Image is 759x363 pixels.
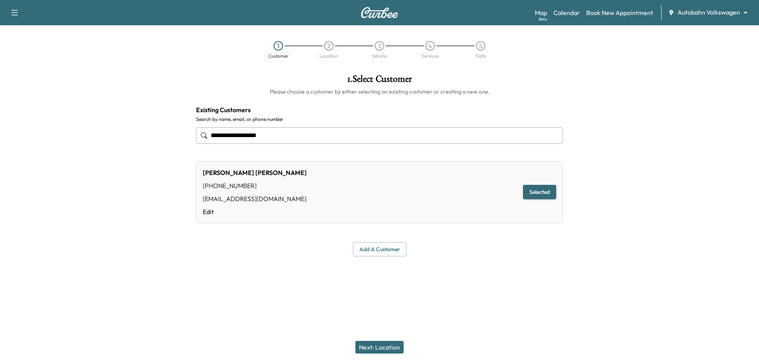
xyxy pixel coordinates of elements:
div: Date [476,54,486,58]
a: Calendar [553,8,580,17]
div: Vehicle [372,54,387,58]
h4: Existing Customers [196,105,563,115]
div: Beta [539,16,547,22]
div: Location [319,54,338,58]
div: [EMAIL_ADDRESS][DOMAIN_NAME] [203,194,307,203]
div: 3 [375,41,384,51]
div: 5 [476,41,485,51]
label: Search by name, email, or phone number [196,116,563,122]
span: Autobahn Volkswagen [678,8,740,17]
div: 2 [324,41,334,51]
div: Customer [268,54,289,58]
img: Curbee Logo [361,7,398,18]
h1: 1 . Select Customer [196,74,563,88]
div: 1 [274,41,283,51]
div: Services [421,54,439,58]
h6: Please choose a customer by either selecting an existing customer or creating a new one. [196,88,563,96]
button: Add a customer [353,242,406,257]
a: MapBeta [535,8,547,17]
div: [PHONE_NUMBER] [203,181,307,190]
button: Selected [523,185,556,199]
button: Next: Location [355,341,404,354]
a: Book New Appointment [586,8,653,17]
div: [PERSON_NAME] [PERSON_NAME] [203,168,307,177]
a: Edit [203,207,307,216]
div: 4 [425,41,435,51]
